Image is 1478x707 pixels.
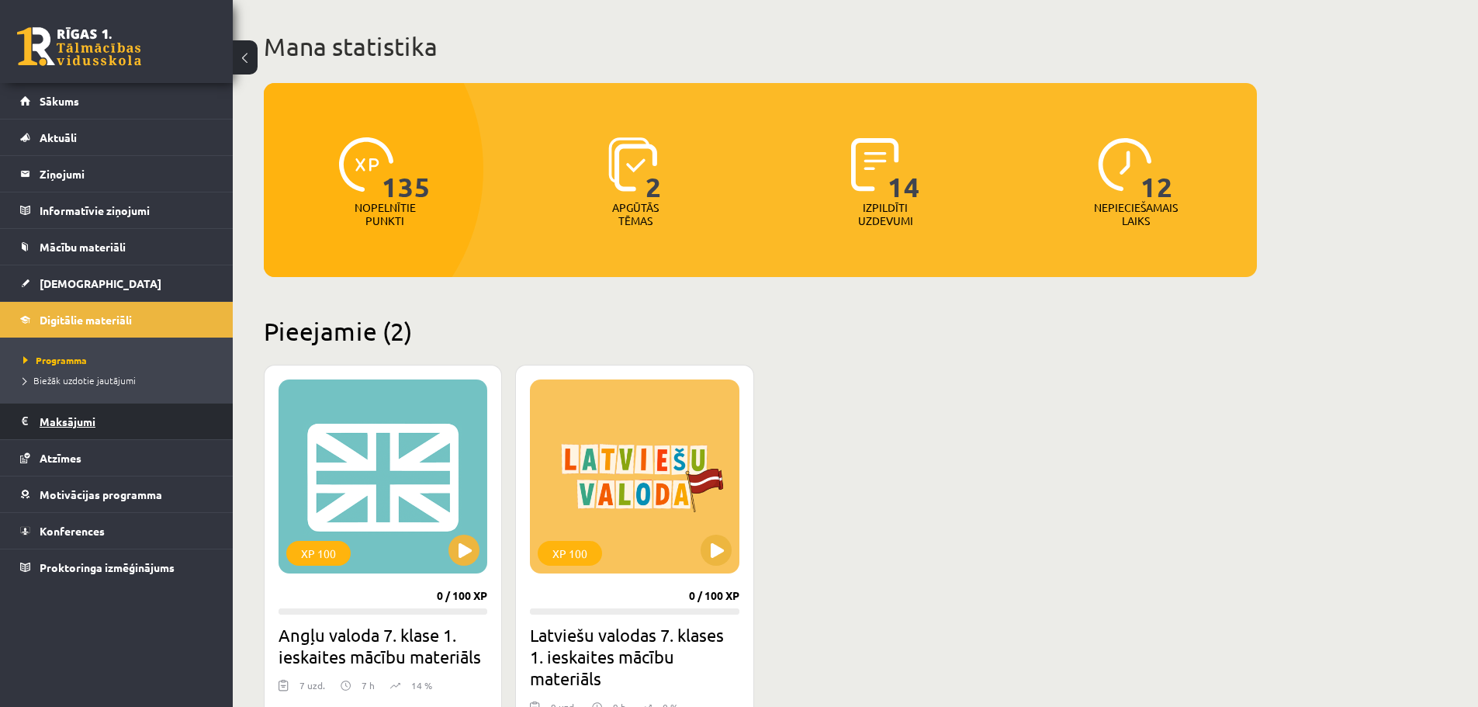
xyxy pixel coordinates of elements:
a: Biežāk uzdotie jautājumi [23,373,217,387]
img: icon-learned-topics-4a711ccc23c960034f471b6e78daf4a3bad4a20eaf4de84257b87e66633f6470.svg [608,137,657,192]
p: Apgūtās tēmas [605,201,666,227]
p: Nopelnītie punkti [355,201,416,227]
a: Maksājumi [20,404,213,439]
span: Atzīmes [40,451,81,465]
span: Biežāk uzdotie jautājumi [23,374,136,386]
p: Izpildīti uzdevumi [855,201,916,227]
span: Konferences [40,524,105,538]
span: 2 [646,137,662,201]
h2: Angļu valoda 7. klase 1. ieskaites mācību materiāls [279,624,487,667]
a: Konferences [20,513,213,549]
span: Proktoringa izmēģinājums [40,560,175,574]
span: 135 [382,137,431,201]
a: Informatīvie ziņojumi [20,192,213,228]
span: Digitālie materiāli [40,313,132,327]
span: Motivācijas programma [40,487,162,501]
p: 7 h [362,678,375,692]
a: Motivācijas programma [20,477,213,512]
legend: Ziņojumi [40,156,213,192]
span: [DEMOGRAPHIC_DATA] [40,276,161,290]
span: Mācību materiāli [40,240,126,254]
legend: Maksājumi [40,404,213,439]
img: icon-xp-0682a9bc20223a9ccc6f5883a126b849a74cddfe5390d2b41b4391c66f2066e7.svg [339,137,393,192]
div: 7 uzd. [299,678,325,702]
span: 14 [888,137,920,201]
span: Sākums [40,94,79,108]
a: Atzīmes [20,440,213,476]
a: [DEMOGRAPHIC_DATA] [20,265,213,301]
a: Aktuāli [20,120,213,155]
h2: Latviešu valodas 7. klases 1. ieskaites mācību materiāls [530,624,739,689]
span: Programma [23,354,87,366]
a: Proktoringa izmēģinājums [20,549,213,585]
div: XP 100 [538,541,602,566]
p: 14 % [411,678,432,692]
a: Digitālie materiāli [20,302,213,338]
span: 12 [1141,137,1173,201]
a: Ziņojumi [20,156,213,192]
a: Sākums [20,83,213,119]
a: Mācību materiāli [20,229,213,265]
a: Programma [23,353,217,367]
img: icon-completed-tasks-ad58ae20a441b2904462921112bc710f1caf180af7a3daa7317a5a94f2d26646.svg [851,137,899,192]
div: XP 100 [286,541,351,566]
a: Rīgas 1. Tālmācības vidusskola [17,27,141,66]
h1: Mana statistika [264,31,1257,62]
legend: Informatīvie ziņojumi [40,192,213,228]
img: icon-clock-7be60019b62300814b6bd22b8e044499b485619524d84068768e800edab66f18.svg [1098,137,1152,192]
p: Nepieciešamais laiks [1094,201,1178,227]
span: Aktuāli [40,130,77,144]
h2: Pieejamie (2) [264,316,1257,346]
